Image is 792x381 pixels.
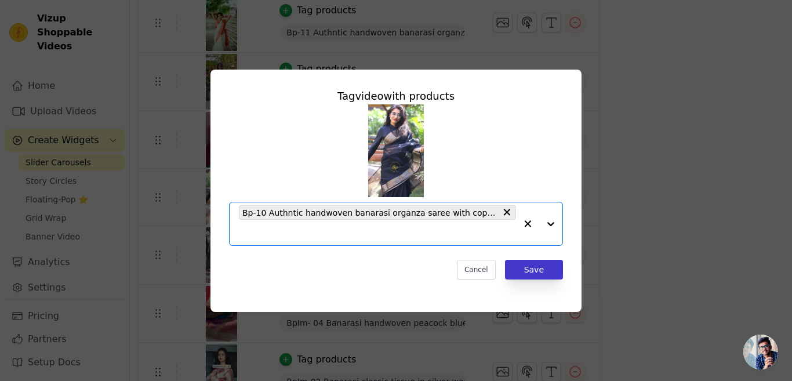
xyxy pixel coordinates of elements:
button: Cancel [457,260,496,280]
button: Save [505,260,563,280]
span: Bp-10 Authntic handwoven banarasi organza saree with copper zari weaving border and pallu [242,206,496,219]
img: reel-preview-qj1y4u-qu.myshopify.com-3619105435661431257_58374527546.jpeg [368,104,424,197]
div: Open chat [743,335,778,369]
div: Tag video with products [229,88,563,104]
